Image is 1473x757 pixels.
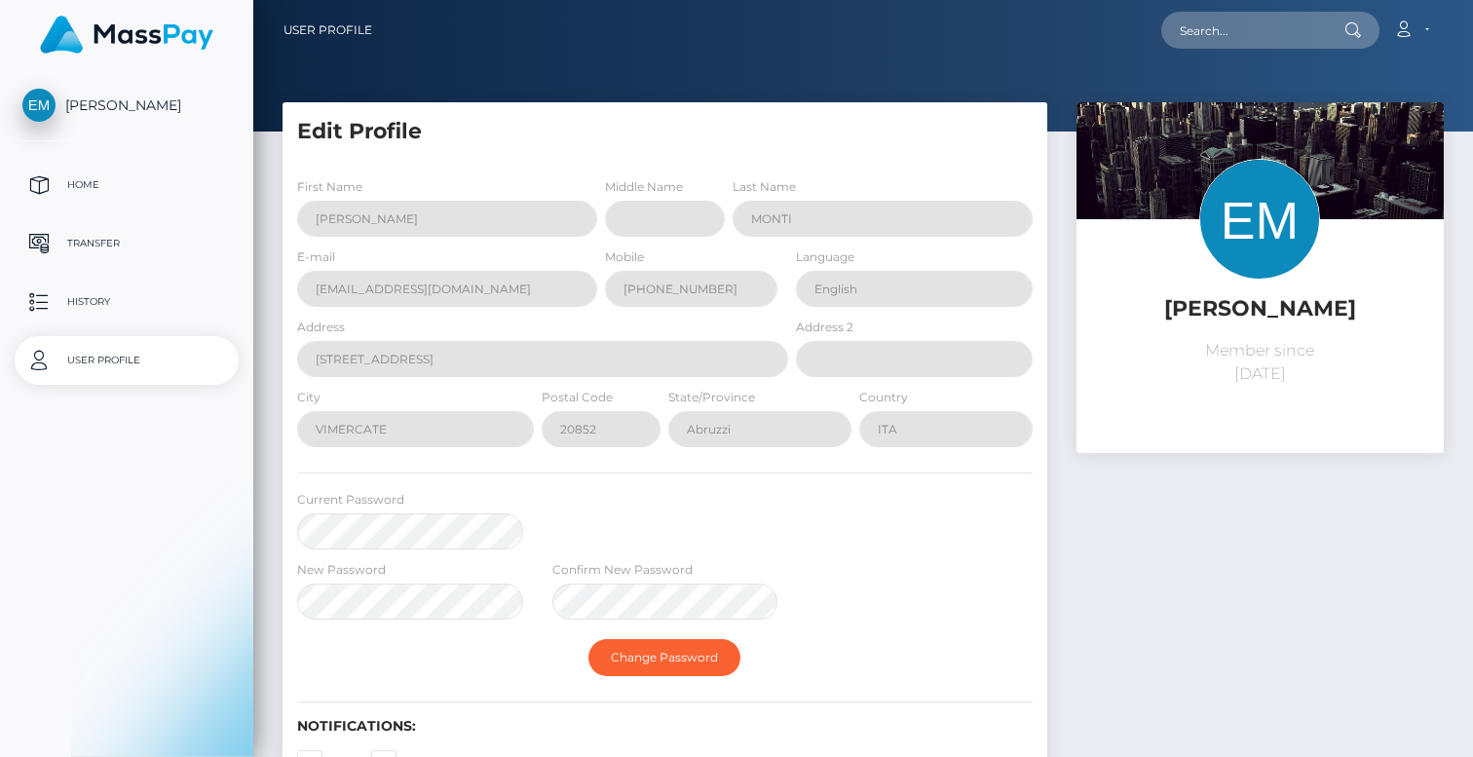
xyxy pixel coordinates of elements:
[297,561,386,579] label: New Password
[605,248,644,266] label: Mobile
[297,718,1033,735] h6: Notifications:
[297,319,345,336] label: Address
[552,561,693,579] label: Confirm New Password
[297,491,404,509] label: Current Password
[588,639,740,676] button: Change Password
[40,16,213,54] img: MassPay
[22,287,231,317] p: History
[297,178,362,196] label: First Name
[297,389,321,406] label: City
[1091,339,1429,386] p: Member since [DATE]
[859,389,908,406] label: Country
[668,389,755,406] label: State/Province
[22,346,231,375] p: User Profile
[1161,12,1344,49] input: Search...
[15,96,239,114] span: [PERSON_NAME]
[297,248,335,266] label: E-mail
[542,389,613,406] label: Postal Code
[15,336,239,385] a: User Profile
[15,161,239,209] a: Home
[22,170,231,200] p: Home
[1091,294,1429,324] h5: [PERSON_NAME]
[605,178,683,196] label: Middle Name
[15,219,239,268] a: Transfer
[297,117,1033,147] h5: Edit Profile
[733,178,796,196] label: Last Name
[15,278,239,326] a: History
[22,229,231,258] p: Transfer
[796,248,854,266] label: Language
[283,10,372,51] a: User Profile
[1076,102,1444,348] img: ...
[796,319,853,336] label: Address 2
